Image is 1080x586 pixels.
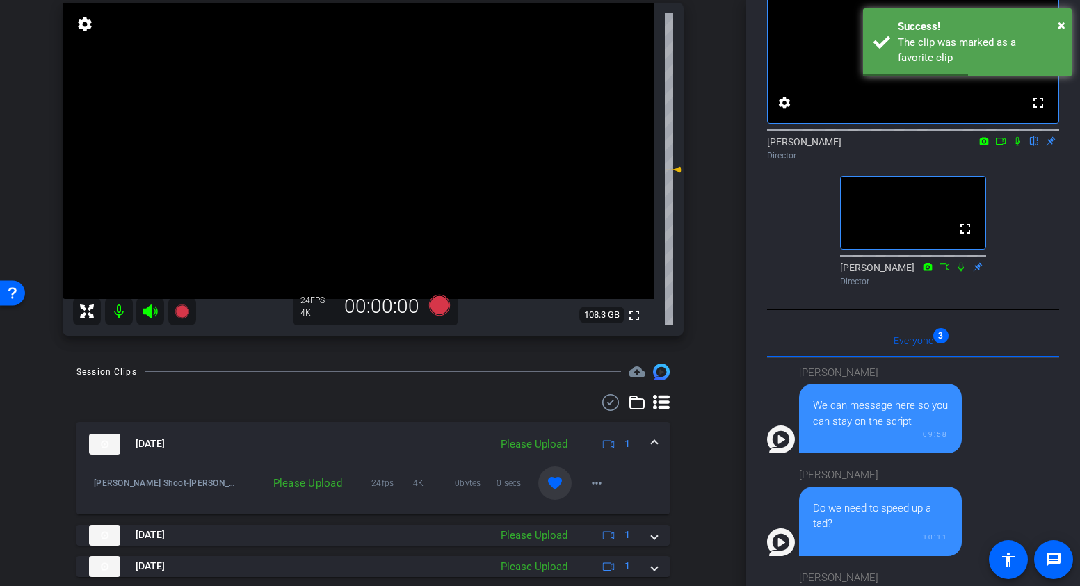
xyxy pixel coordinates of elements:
[413,476,455,490] span: 4K
[957,220,974,237] mat-icon: fullscreen
[624,437,630,451] span: 1
[1058,15,1065,35] button: Close
[813,429,948,439] div: 09:58
[76,466,670,514] div: thumb-nail[DATE]Please Upload1
[300,295,335,306] div: 24
[76,365,137,379] div: Session Clips
[767,135,1059,162] div: [PERSON_NAME]
[89,434,120,455] img: thumb-nail
[665,161,682,178] mat-icon: 0 dB
[813,398,948,429] div: We can message here so you can stay on the script
[335,295,428,318] div: 00:00:00
[767,528,795,556] img: Profile
[371,476,413,490] span: 24fps
[94,476,236,490] span: [PERSON_NAME] Shoot-[PERSON_NAME]-2025-10-14-10-09-27-643-0
[1030,95,1047,111] mat-icon: fullscreen
[455,476,497,490] span: 0bytes
[1045,551,1062,568] mat-icon: message
[136,528,165,542] span: [DATE]
[776,95,793,111] mat-icon: settings
[494,559,574,575] div: Please Upload
[624,559,630,573] span: 1
[767,425,795,453] img: Profile
[629,364,645,380] mat-icon: cloud_upload
[629,364,645,380] span: Destinations for your clips
[894,336,933,345] span: Everyone
[494,528,574,544] div: Please Upload
[1058,17,1065,33] span: ×
[300,307,335,318] div: 4K
[813,532,948,542] div: 10:11
[136,559,165,573] span: [DATE]
[1000,551,1017,568] mat-icon: accessibility
[76,422,670,466] mat-expansion-panel-header: thumb-nail[DATE]Please Upload1
[76,556,670,577] mat-expansion-panel-header: thumb-nail[DATE]Please Upload1
[310,295,325,305] span: FPS
[799,570,962,586] div: [PERSON_NAME]
[799,467,962,483] div: [PERSON_NAME]
[840,261,986,288] div: [PERSON_NAME]
[624,528,630,542] span: 1
[89,525,120,546] img: thumb-nail
[840,275,986,288] div: Director
[799,365,962,381] div: [PERSON_NAME]
[494,437,574,453] div: Please Upload
[626,307,643,324] mat-icon: fullscreen
[767,149,1059,162] div: Director
[76,525,670,546] mat-expansion-panel-header: thumb-nail[DATE]Please Upload1
[579,307,624,323] span: 108.3 GB
[136,437,165,451] span: [DATE]
[898,19,1061,35] div: Success!
[898,35,1061,66] div: The clip was marked as a favorite clip
[75,16,95,33] mat-icon: settings
[588,475,605,491] mat-icon: more_horiz
[653,364,670,380] img: Session clips
[236,476,349,490] div: Please Upload
[89,556,120,577] img: thumb-nail
[813,500,948,532] div: Do we need to speed up a tad?
[547,475,563,491] mat-icon: favorite
[497,476,538,490] span: 0 secs
[1026,134,1042,147] mat-icon: flip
